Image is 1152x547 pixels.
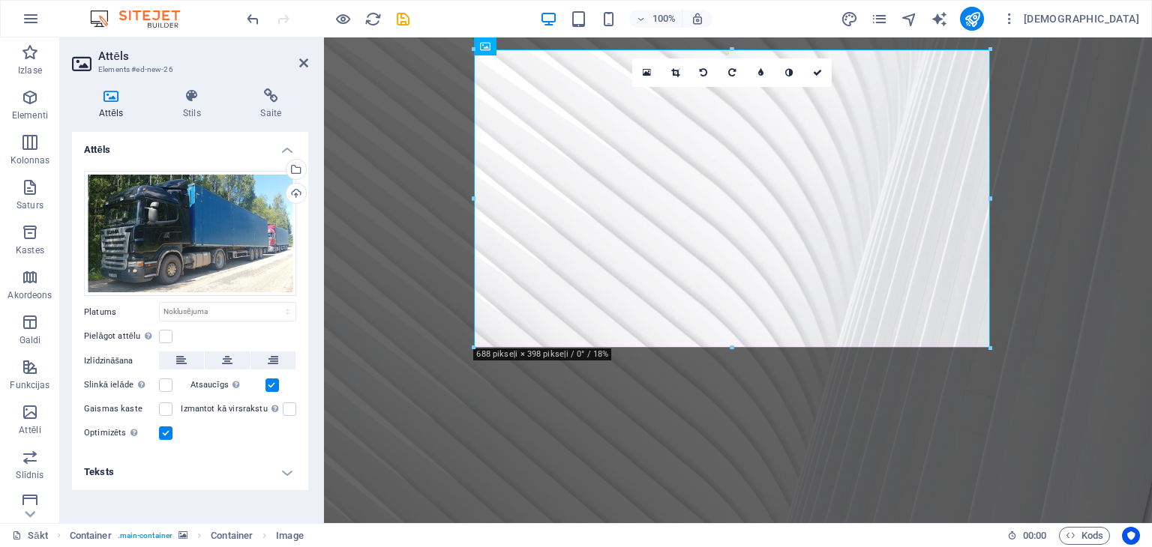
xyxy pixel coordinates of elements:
[12,110,48,121] font: Elementi
[260,108,281,118] font: Saite
[84,144,110,155] font: Attēls
[960,7,984,31] button: publicēt
[181,404,267,414] font: Izmantot kā virsrakstu
[394,10,412,28] i: Saglabāt (Ctrl+S)
[364,10,382,28] i: Atkārtoti ielādēt lapu
[244,10,262,28] button: atsaukt
[211,527,253,545] span: Click to select. Double-click to edit
[1059,527,1110,545] button: Kods
[12,527,48,545] a: Noklikšķiniet, lai atceltu atlasi. Veiciet dubultklikšķi, lai atvērtu lapas
[718,58,746,87] a: Pagriezt pa labi par 90°
[70,527,112,545] span: Click to select. Double-click to edit
[16,200,43,211] font: Saturs
[652,13,676,24] font: 100%
[964,10,981,28] i: Publicēt
[661,58,689,87] a: Apgriešanas režīms
[84,466,114,477] font: Teksts
[84,380,133,390] font: Slinkā ielāde
[84,171,296,297] div: IMG_20250701_131830_315-oe6TK88E7jPN2i30mdlE4g.jpg
[1122,527,1140,545] button: Lietotājcentriskums
[1081,530,1103,541] font: Kods
[930,10,948,28] button: teksta_ģenerators
[10,380,49,390] font: Funkcijas
[178,531,187,540] i: This element contains a background
[84,428,127,438] font: Optimizēts
[244,10,262,28] i: Undo: Change image (Ctrl+Z)
[775,58,803,87] a: Pelēktoņu
[70,527,304,545] nav: navigācijas josla
[99,108,124,118] font: Attēls
[16,245,44,256] font: Kastes
[629,10,682,28] button: 100%
[1024,13,1139,25] font: [DEMOGRAPHIC_DATA]
[841,10,858,28] i: Dizains (Ctrl+Alt+Y)
[84,356,133,366] font: Izlīdzināšana
[871,10,888,28] i: Lapas (Ctrl+Alt+S)
[276,527,303,545] span: Click to select. Double-click to edit
[996,7,1145,31] button: [DEMOGRAPHIC_DATA]
[118,527,172,545] span: . main-container
[900,10,918,28] button: navigators
[803,58,832,87] a: Apstiprināt (Ctrl +)
[870,10,888,28] button: lapas
[840,10,858,28] button: dizains
[84,331,140,341] font: Pielāgot attēlu
[691,12,704,25] i: Mainot izmēru, tālummaiņas līmenis automātiski tiek pielāgots izvēlētajai ierīcei.
[19,335,41,345] font: Galdi
[746,58,775,87] a: Izpludināšana
[98,65,173,73] font: Elements #ed-new-26
[190,380,229,390] font: Atsaucīgs
[84,404,142,414] font: Gaismas kaste
[16,470,43,480] font: Slīdnis
[86,10,199,28] img: Redaktora logotips
[7,290,52,300] font: Akordeons
[1007,527,1047,545] h6: Sesijas laiks
[394,10,412,28] button: saglabāt
[632,58,661,87] a: Atlasiet failus no failu pārvaldnieka, attēlu krājuma fotoattēliem vai augšupielādējiet failu(-us)
[183,108,201,118] font: Stils
[10,155,50,166] font: Kolonnas
[84,307,116,317] font: Platums
[28,530,48,541] font: Sākt
[1023,530,1046,541] font: 00:00
[689,58,718,87] a: Pagriezt pa kreisi par 90°
[19,425,40,435] font: Attēli
[18,65,42,76] font: Izlase
[901,10,918,28] i: Navigators
[364,10,382,28] button: pārlādēt
[931,10,948,28] i: Mākslīgā intelekta rakstnieks
[98,49,129,63] font: Attēls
